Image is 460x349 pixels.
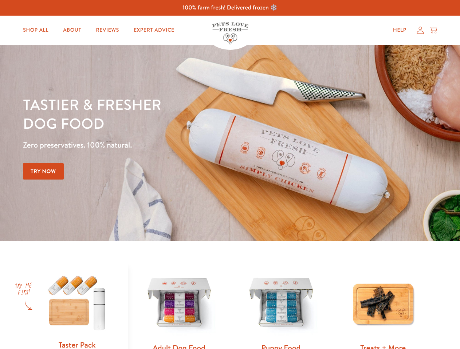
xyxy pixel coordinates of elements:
p: Zero preservatives. 100% natural. [23,139,299,152]
a: Try Now [23,163,64,180]
a: About [57,23,87,37]
img: Pets Love Fresh [212,22,248,44]
h1: Tastier & fresher dog food [23,95,299,133]
a: Shop All [17,23,54,37]
a: Expert Advice [128,23,180,37]
a: Reviews [90,23,125,37]
a: Help [387,23,412,37]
